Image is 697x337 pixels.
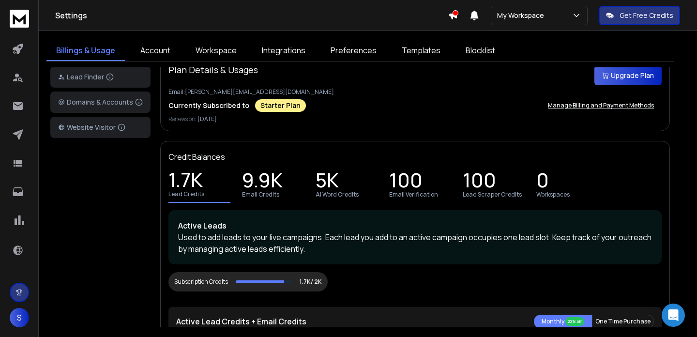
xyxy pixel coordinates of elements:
p: Currently Subscribed to [168,101,249,110]
p: Manage Billing and Payment Methods [548,102,654,109]
button: Domains & Accounts [50,92,151,113]
img: logo [10,10,29,28]
p: Get Free Credits [620,11,673,20]
button: S [10,308,29,327]
button: Monthly 20% off [534,315,592,328]
p: Email Credits [242,191,279,199]
button: Website Visitor [50,117,151,138]
p: AI Word Credits [316,191,359,199]
button: Manage Billing and Payment Methods [540,96,662,115]
p: Lead Scraper Credits [463,191,522,199]
div: Subscription Credits [174,278,228,286]
p: Renews on: [168,115,662,123]
button: One Time Purchase [592,315,654,328]
p: 1.7K [168,175,203,188]
a: Billings & Usage [46,41,125,61]
a: Blocklist [456,41,505,61]
div: Open Intercom Messenger [662,304,685,327]
span: [DATE] [197,115,217,123]
p: 0 [536,175,549,189]
a: Preferences [321,41,386,61]
p: My Workspace [497,11,548,20]
p: 9.9K [242,175,283,189]
a: Workspace [186,41,246,61]
p: Workspaces [536,191,570,199]
p: Email Verification [389,191,438,199]
a: Integrations [252,41,315,61]
p: 100 [389,175,423,189]
button: Get Free Credits [599,6,680,25]
p: Active Leads [178,220,652,231]
p: 1.7K/ 2K [300,278,322,286]
p: 100 [463,175,496,189]
div: 20% off [565,317,584,326]
p: Plan Details & Usages [168,63,258,77]
button: Lead Finder [50,66,151,88]
button: Upgrade Plan [594,66,662,85]
p: Used to add leads to your live campaigns. Each lead you add to an active campaign occupies one le... [178,231,652,255]
p: Email: [PERSON_NAME][EMAIL_ADDRESS][DOMAIN_NAME] [168,88,662,96]
h1: Settings [55,10,448,21]
p: 5K [316,175,339,189]
p: Lead Credits [168,190,204,198]
p: Active Lead Credits + Email Credits [176,316,306,327]
a: Templates [392,41,450,61]
p: Credit Balances [168,151,225,163]
div: Starter Plan [255,99,306,112]
a: Account [131,41,180,61]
